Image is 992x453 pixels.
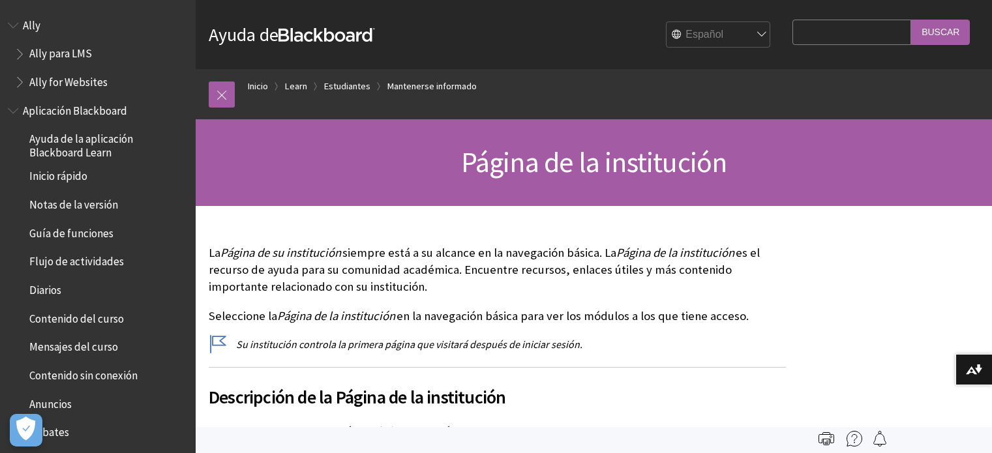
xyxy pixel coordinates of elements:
span: Página de la institución [337,424,455,439]
span: Aplicación Blackboard [23,100,127,117]
span: Página de la institución [616,245,734,260]
span: Contenido sin conexión [29,364,138,382]
h2: Descripción de la Página de la institución [209,367,786,411]
select: Site Language Selector [667,22,771,48]
img: More help [847,431,862,446]
strong: Blackboard [278,28,375,42]
p: Su institución controla la primera página que visitará después de iniciar sesión. [209,337,786,351]
span: Página de su institución [220,245,341,260]
span: Ally para LMS [29,43,92,61]
span: Ally for Websites [29,71,108,89]
a: Mantenerse informado [387,78,477,95]
span: Guía de funciones [29,222,113,240]
nav: Book outline for Anthology Ally Help [8,14,188,93]
span: Diarios [29,279,61,297]
span: Mensajes del curso [29,336,118,354]
span: Debates [29,422,69,439]
button: Abrir preferencias [10,414,42,446]
span: Flujo de actividades [29,251,124,269]
span: Ayuda de la aplicación Blackboard Learn [29,128,187,159]
a: Ayuda deBlackboard [209,23,375,46]
p: Seleccione la en la navegación básica para ver los módulos a los que tiene acceso. [209,308,786,325]
a: Learn [285,78,307,95]
span: Contenido del curso [29,308,124,325]
span: Ally [23,14,40,32]
a: Estudiantes [324,78,370,95]
img: Follow this page [872,431,888,446]
p: La siempre está a su alcance en la navegación básica. La es el recurso de ayuda para su comunidad... [209,244,786,296]
span: Notas de la versión [29,194,118,211]
span: Inicio rápido [29,166,87,183]
span: Página de la institución [277,308,395,323]
input: Buscar [911,20,970,45]
span: Página de la institución [461,144,727,180]
span: Anuncios [29,393,72,411]
a: Inicio [248,78,268,95]
img: Print [819,431,834,446]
